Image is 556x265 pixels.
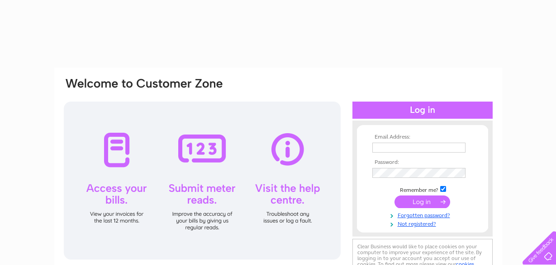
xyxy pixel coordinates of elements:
[370,134,475,140] th: Email Address:
[370,185,475,194] td: Remember me?
[372,210,475,219] a: Forgotten password?
[394,195,450,208] input: Submit
[370,159,475,166] th: Password:
[372,219,475,228] a: Not registered?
